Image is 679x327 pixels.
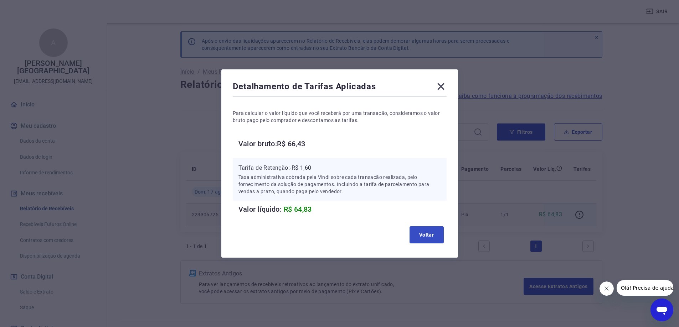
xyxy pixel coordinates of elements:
[650,299,673,321] iframe: Botão para abrir a janela de mensagens
[600,281,614,296] iframe: Fechar mensagem
[238,174,441,195] p: Taxa administrativa cobrada pela Vindi sobre cada transação realizada, pelo fornecimento da soluç...
[4,5,60,11] span: Olá! Precisa de ajuda?
[284,205,312,213] span: R$ 64,83
[617,280,673,296] iframe: Mensagem da empresa
[238,138,447,149] h6: Valor bruto: R$ 66,43
[238,204,447,215] h6: Valor líquido:
[233,110,447,124] p: Para calcular o valor líquido que você receberá por uma transação, consideramos o valor bruto pag...
[238,164,441,172] p: Tarifa de Retenção: -R$ 1,60
[233,81,447,95] div: Detalhamento de Tarifas Aplicadas
[410,226,444,243] button: Voltar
